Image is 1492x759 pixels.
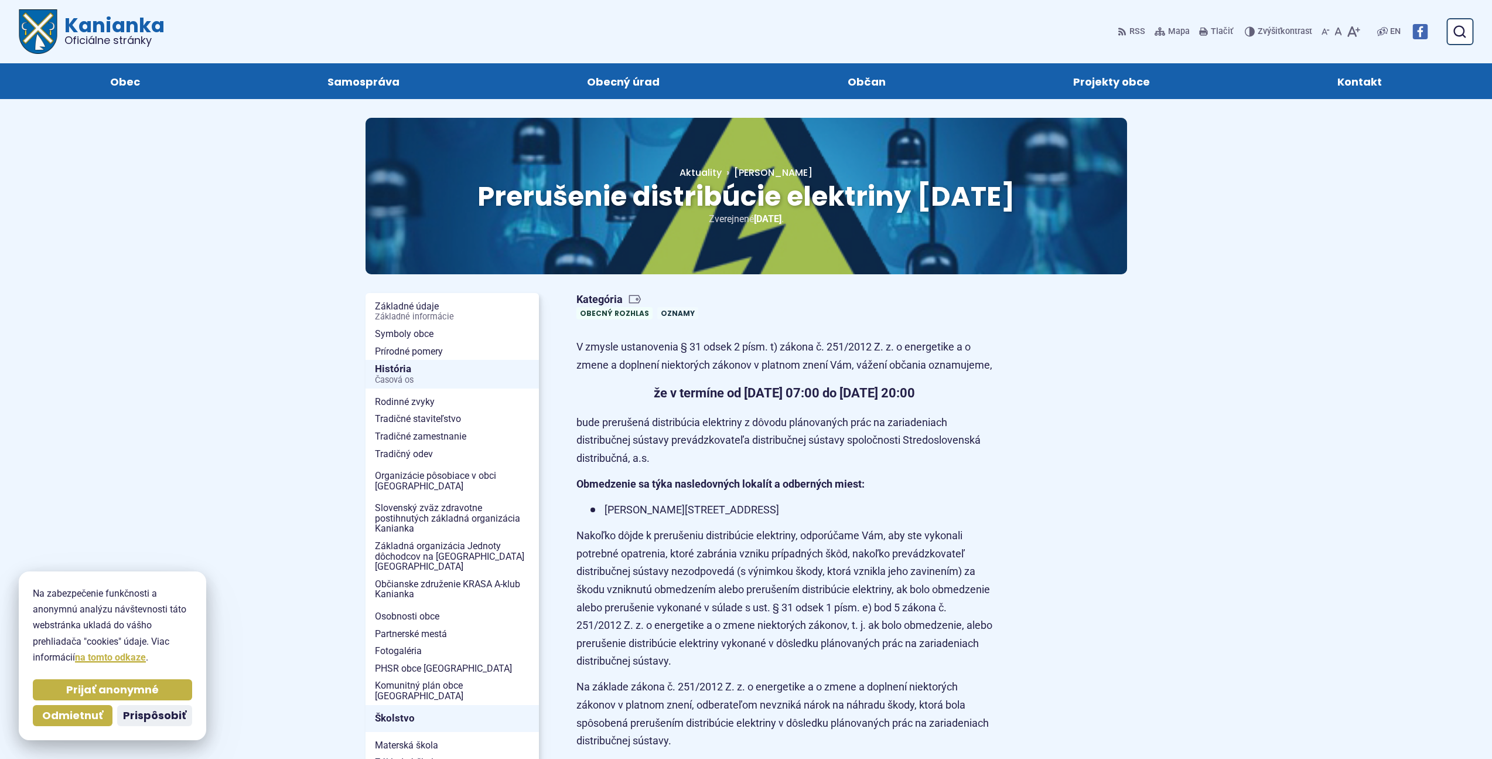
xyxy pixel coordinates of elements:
span: Občianske združenie KRASA A-klub Kanianka [375,576,530,603]
a: Obecný rozhlas [576,307,653,319]
span: Symboly obce [375,325,530,343]
a: HistóriaČasová os [366,360,539,389]
a: Kontakt [1255,63,1464,99]
a: Občianske združenie KRASA A-klub Kanianka [366,576,539,603]
span: Obec [110,63,140,99]
a: Symboly obce [366,325,539,343]
span: Tradičné staviteľstvo [375,410,530,428]
p: Zverejnené . [403,211,1090,227]
a: Materská škola [366,737,539,754]
button: Zväčšiť veľkosť písma [1344,19,1363,44]
button: Nastaviť pôvodnú veľkosť písma [1332,19,1344,44]
span: Slovenský zväz zdravotne postihnutých základná organizácia Kanianka [375,499,530,537]
span: Časová os [375,376,530,385]
span: Kanianka [57,15,165,46]
a: Základné údajeZákladné informácie [366,298,539,325]
strong: že v termíne od [DATE] 07:00 do [DATE] 20:00 [654,386,915,400]
a: Slovenský zväz zdravotne postihnutých základná organizácia Kanianka [366,499,539,537]
button: Zvýšiťkontrast [1245,19,1315,44]
p: Nakoľko dôjde k prerušeniu distribúcie elektriny, odporúčame Vám, aby ste vykonali potrebné opatr... [576,527,992,670]
span: [PERSON_NAME] [734,166,812,179]
a: Osobnosti obce [366,608,539,625]
a: Aktuality [680,166,722,179]
span: Komunitný plán obce [GEOGRAPHIC_DATA] [375,677,530,704]
a: Tradičné zamestnanie [366,428,539,445]
span: Organizácie pôsobiace v obci [GEOGRAPHIC_DATA] [375,467,530,495]
a: Logo Kanianka, prejsť na domovskú stránku. [19,9,165,54]
a: Rodinné zvyky [366,393,539,411]
button: Zmenšiť veľkosť písma [1319,19,1332,44]
p: Na zabezpečenie funkčnosti a anonymnú analýzu návštevnosti táto webstránka ukladá do vášho prehli... [33,586,192,665]
a: Obec [28,63,222,99]
p: bude prerušená distribúcia elektriny z dôvodu plánovaných prác na zariadeniach distribučnej sústa... [576,414,992,468]
span: Tradičné zamestnanie [375,428,530,445]
span: Osobnosti obce [375,608,530,625]
span: Tlačiť [1211,27,1233,37]
span: Odmietnuť [42,709,103,723]
span: [DATE] [754,213,781,224]
button: Prispôsobiť [117,705,192,726]
span: Partnerské mestá [375,625,530,643]
a: EN [1388,25,1403,39]
a: Základná organizácia Jednoty dôchodcov na [GEOGRAPHIC_DATA] [GEOGRAPHIC_DATA] [366,537,539,576]
span: Samospráva [327,63,400,99]
a: Školstvo [366,705,539,732]
span: Mapa [1168,25,1190,39]
span: Kontakt [1337,63,1382,99]
a: Partnerské mestá [366,625,539,643]
strong: Obmedzenie sa týka nasledovných lokalít a odberných miest: [576,478,865,490]
span: kontrast [1258,27,1312,37]
p: V zmysle ustanovenia § 31 odsek 2 písm. t) zákona č. 251/2012 Z. z. o energetike a o zmene a dopl... [576,338,992,374]
a: Obecný úrad [505,63,742,99]
a: Komunitný plán obce [GEOGRAPHIC_DATA] [366,677,539,704]
a: Mapa [1152,19,1192,44]
span: Základné informácie [375,312,530,322]
a: Oznamy [657,307,698,319]
img: Prejsť na Facebook stránku [1412,24,1428,39]
span: Kategória [576,293,703,307]
span: RSS [1129,25,1145,39]
span: História [375,360,530,389]
span: Školstvo [375,709,530,727]
button: Prijať anonymné [33,679,192,700]
a: Tradičné staviteľstvo [366,410,539,428]
span: Rodinné zvyky [375,393,530,411]
span: Prerušenie distribúcie elektriny [DATE] [477,178,1015,215]
p: Na základe zákona č. 251/2012 Z. z. o energetike a o zmene a doplnení niektorých zákonov v platno... [576,678,992,750]
span: Materská škola [375,737,530,754]
a: PHSR obce [GEOGRAPHIC_DATA] [366,660,539,678]
a: Organizácie pôsobiace v obci [GEOGRAPHIC_DATA] [366,467,539,495]
a: Fotogaléria [366,642,539,660]
button: Odmietnuť [33,705,112,726]
span: Prijať anonymné [66,683,159,697]
span: PHSR obce [GEOGRAPHIC_DATA] [375,660,530,678]
a: Tradičný odev [366,445,539,463]
span: Prispôsobiť [123,709,186,723]
span: Oficiálne stránky [64,35,165,46]
span: Tradičný odev [375,445,530,463]
a: Prírodné pomery [366,343,539,360]
button: Tlačiť [1197,19,1235,44]
li: [PERSON_NAME][STREET_ADDRESS] [590,501,992,519]
span: Základná organizácia Jednoty dôchodcov na [GEOGRAPHIC_DATA] [GEOGRAPHIC_DATA] [375,537,530,576]
span: Projekty obce [1073,63,1150,99]
span: Základné údaje [375,298,530,325]
span: Obecný úrad [587,63,660,99]
span: Zvýšiť [1258,26,1281,36]
a: Projekty obce [991,63,1232,99]
img: Prejsť na domovskú stránku [19,9,57,54]
a: RSS [1118,19,1148,44]
a: [PERSON_NAME] [722,166,812,179]
span: Občan [848,63,886,99]
span: EN [1390,25,1401,39]
a: Občan [766,63,968,99]
span: Fotogaléria [375,642,530,660]
a: na tomto odkaze [75,652,146,663]
span: Prírodné pomery [375,343,530,360]
a: Samospráva [245,63,482,99]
